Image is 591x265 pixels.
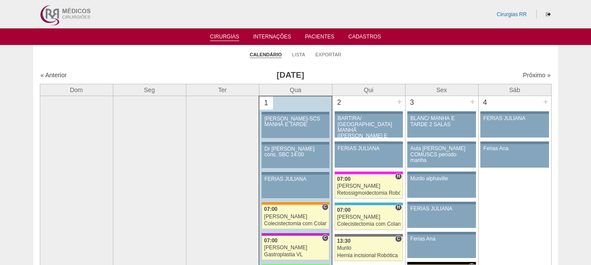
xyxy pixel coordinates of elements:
a: BARTIRA/ [GEOGRAPHIC_DATA] MANHÃ ([PERSON_NAME] E ANA)/ SANTA JOANA -TARDE [335,114,403,138]
a: FERIAS JULIANA [407,204,476,228]
div: Ferias Ana [483,146,546,151]
div: + [542,96,549,107]
a: Lista [292,52,305,58]
th: Seg [113,84,186,96]
a: Pacientes [305,34,334,42]
div: Key: São Luiz - SCS [262,202,329,205]
h3: [DATE] [163,69,418,82]
a: FERIAS JULIANA [262,175,329,198]
th: Qui [332,84,405,96]
div: Murilo alphaville [410,176,473,182]
a: [PERSON_NAME]-SCS MANHÃ E TARDE [262,114,329,138]
th: Sáb [478,84,551,96]
div: Key: Aviso [335,141,403,144]
div: Key: Aviso [407,202,476,204]
div: Ferias Ana [410,236,473,242]
div: Key: Aviso [407,232,476,234]
span: Consultório [322,234,329,241]
div: FERIAS JULIANA [265,176,327,182]
span: 07:00 [264,237,278,244]
div: [PERSON_NAME] [337,183,400,189]
span: Consultório [395,235,402,242]
div: + [322,96,330,108]
th: Dom [40,84,113,96]
a: H 07:00 [PERSON_NAME] Colecistectomia com Colangiografia VL [335,205,403,230]
div: BLANC/ MANHÃ E TARDE 2 SALAS [410,116,473,127]
div: Murilo [337,245,400,251]
div: Key: Neomater [335,203,403,205]
i: Sair [546,12,551,17]
div: Key: Aviso [407,111,476,114]
div: Aula [PERSON_NAME] COMUSCS período manha [410,146,473,163]
div: Hernia incisional Robótica [337,253,400,258]
div: 3 [406,96,419,109]
div: 1 [259,96,273,110]
span: 07:00 [337,176,351,182]
a: Aula [PERSON_NAME] COMUSCS período manha [407,144,476,168]
a: H 07:00 [PERSON_NAME] Retossigmoidectomia Robótica [335,174,403,199]
div: BARTIRA/ [GEOGRAPHIC_DATA] MANHÃ ([PERSON_NAME] E ANA)/ SANTA JOANA -TARDE [338,116,400,150]
th: Ter [186,84,259,96]
div: Gastroplastia VL [264,252,327,258]
span: 07:00 [264,206,278,212]
span: Consultório [322,203,329,210]
div: FERIAS JULIANA [338,146,400,151]
span: Hospital [395,173,402,180]
div: Key: Aviso [407,141,476,144]
a: Cirurgias [210,34,239,41]
div: Key: Pro Matre [335,172,403,174]
a: C 13:30 Murilo Hernia incisional Robótica [335,237,403,261]
a: Exportar [315,52,342,58]
div: Colecistectomia com Colangiografia VL [337,221,400,227]
span: 13:30 [337,238,351,244]
a: Murilo alphaville [407,174,476,198]
div: + [469,96,476,107]
div: Key: Aviso [262,112,329,114]
a: FERIAS JULIANA [480,114,549,138]
a: Dr [PERSON_NAME] cons. SBC 14:00 [262,145,329,168]
a: Calendário [250,52,282,58]
div: Key: Aviso [335,111,403,114]
th: Sex [405,84,478,96]
a: Próximo » [523,72,550,79]
div: FERIAS JULIANA [483,116,546,121]
div: [PERSON_NAME]-SCS MANHÃ E TARDE [265,116,327,127]
th: Qua [259,84,332,96]
div: [PERSON_NAME] [264,245,327,251]
a: C 07:00 [PERSON_NAME] Gastroplastia VL [262,236,329,260]
div: + [396,96,403,107]
span: 07:00 [337,207,351,213]
div: Dr [PERSON_NAME] cons. SBC 14:00 [265,146,327,158]
div: Key: Blanc [407,262,476,265]
a: « Anterior [41,72,67,79]
a: Cadastros [348,34,381,42]
div: Key: Aviso [262,172,329,175]
div: Key: Aviso [480,141,549,144]
a: Internações [253,34,291,42]
a: C 07:00 [PERSON_NAME] Colecistectomia com Colangiografia VL [262,205,329,229]
a: Cirurgias RR [497,11,527,17]
div: Key: Santa Catarina [335,234,403,237]
div: Key: Aviso [480,111,549,114]
div: [PERSON_NAME] [337,214,400,220]
a: BLANC/ MANHÃ E TARDE 2 SALAS [407,114,476,138]
a: FERIAS JULIANA [335,144,403,168]
span: Hospital [395,204,402,211]
div: FERIAS JULIANA [410,206,473,212]
div: 4 [479,96,492,109]
div: [PERSON_NAME] [264,214,327,220]
a: Ferias Ana [480,144,549,168]
div: 2 [332,96,346,109]
div: Key: Aviso [407,172,476,174]
div: Key: Aviso [262,142,329,145]
div: Retossigmoidectomia Robótica [337,190,400,196]
a: Ferias Ana [407,234,476,258]
div: Colecistectomia com Colangiografia VL [264,221,327,227]
div: Key: Maria Braido [262,233,329,236]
